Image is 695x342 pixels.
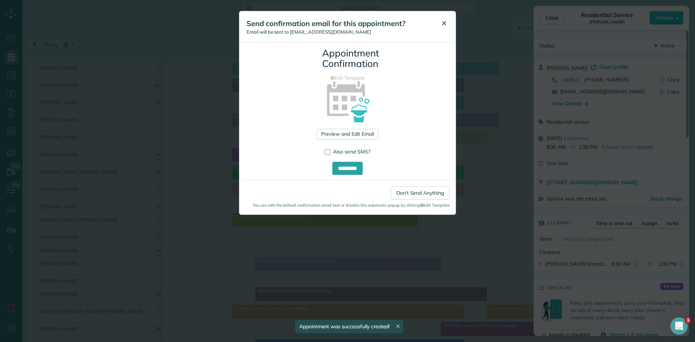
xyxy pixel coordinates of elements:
span: Also send SMS? [333,148,370,155]
a: Don't Send Anything [391,186,450,199]
a: Edit Template [245,75,450,81]
h3: Appointment Confirmation [322,48,373,69]
iframe: Intercom live chat [670,317,688,335]
span: ✕ [441,19,447,28]
small: You can edit the default confirmation email text or disable this automatic popup by clicking Edit... [245,202,450,208]
span: 1 [685,317,691,323]
a: Preview and Edit Email [317,129,378,140]
div: Appointment was successfully created! [295,320,404,333]
h5: Send confirmation email for this appointment? [247,18,431,29]
span: Email will be sent to [EMAIL_ADDRESS][DOMAIN_NAME] [247,29,371,35]
img: appointment_confirmation_icon-141e34405f88b12ade42628e8c248340957700ab75a12ae832a8710e9b578dc5.png [315,68,380,133]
